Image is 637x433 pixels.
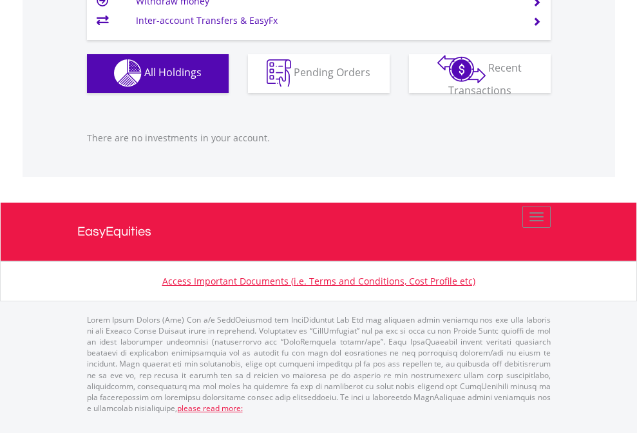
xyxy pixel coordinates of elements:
p: Lorem Ipsum Dolors (Ame) Con a/e SeddOeiusmod tem InciDiduntut Lab Etd mag aliquaen admin veniamq... [87,314,551,414]
button: Recent Transactions [409,54,551,93]
button: Pending Orders [248,54,390,93]
img: pending_instructions-wht.png [267,59,291,87]
a: please read more: [177,403,243,414]
a: Access Important Documents (i.e. Terms and Conditions, Cost Profile etc) [162,275,475,287]
p: There are no investments in your account. [87,132,551,145]
td: Inter-account Transfers & EasyFx [136,11,517,30]
img: transactions-zar-wht.png [437,55,486,83]
a: EasyEquities [77,203,560,261]
span: Pending Orders [294,65,370,79]
span: Recent Transactions [448,61,522,97]
img: holdings-wht.png [114,59,142,87]
span: All Holdings [144,65,202,79]
button: All Holdings [87,54,229,93]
